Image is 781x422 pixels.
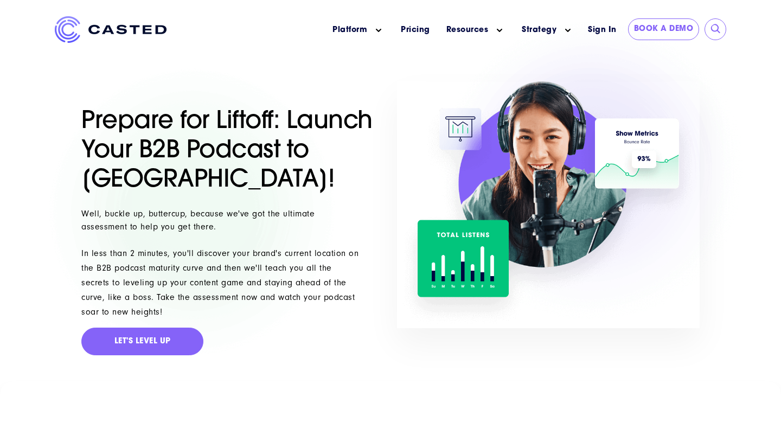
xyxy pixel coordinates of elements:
a: Book a Demo [628,18,700,40]
a: Let's Level Up [81,328,203,356]
a: Strategy [522,24,556,36]
a: Pricing [401,24,430,36]
nav: Main menu [183,16,582,44]
h1: Prepare for Liftoff: Launch Your B2B Podcast to [GEOGRAPHIC_DATA]! [81,107,384,195]
input: Submit [710,24,721,35]
a: Platform [332,24,367,36]
a: Resources [446,24,489,36]
img: Casted_Logo_Horizontal_FullColor_PUR_BLUE [55,16,167,43]
img: banner-img-1 [397,81,700,328]
span: In less than 2 minutes, you'll discover your brand's current location on the B2B podcast maturity... [81,248,359,317]
span: Well, buckle up, buttercup, because we've got the ultimate assessment to help you get there. [81,209,315,232]
a: Sign In [582,18,623,42]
